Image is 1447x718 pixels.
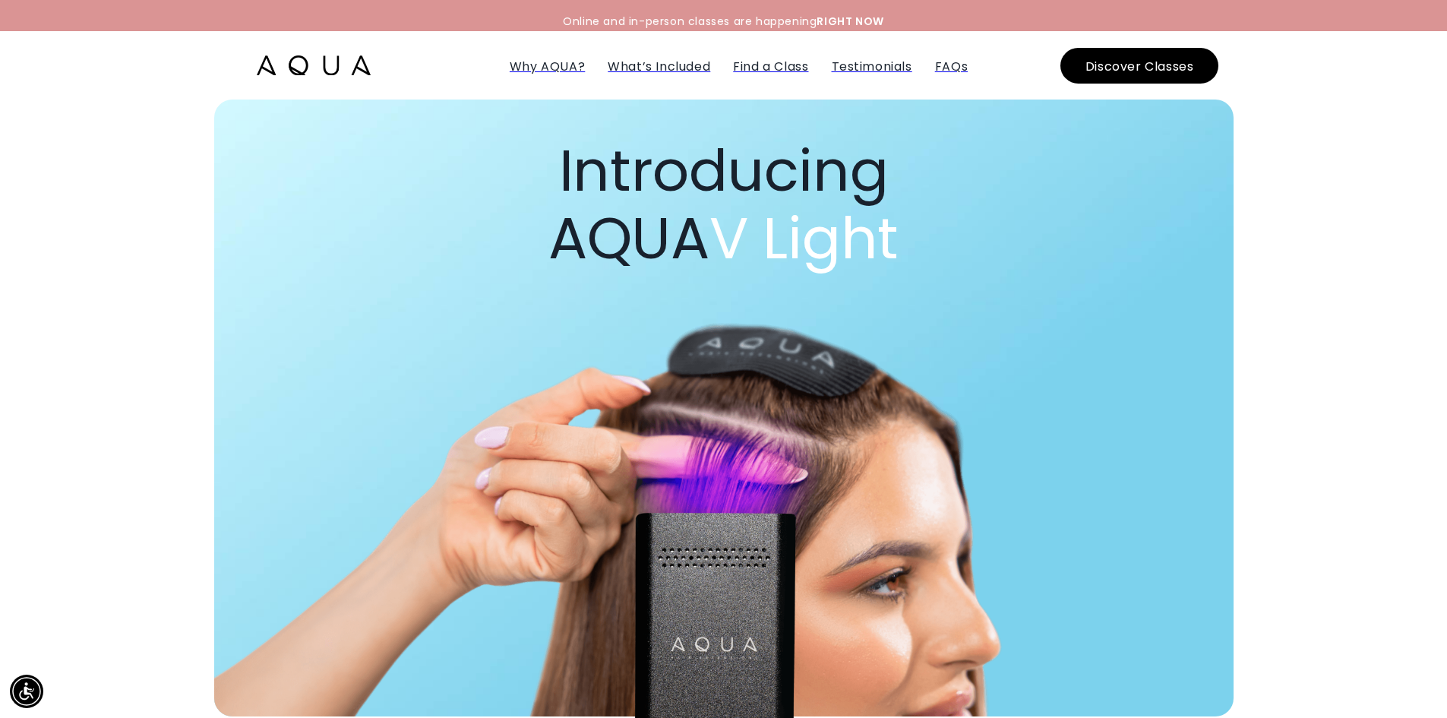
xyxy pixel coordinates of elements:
span: Introducing [559,130,889,211]
a: Why AQUA? [510,58,585,75]
a: Find a Class [733,58,808,75]
div: Accessibility Menu [10,675,43,708]
strong: RIGHT NOW [817,14,883,29]
a: What’s Included [608,58,710,75]
span: V Light [709,198,899,279]
button: Discover Classes [1060,48,1219,84]
span: AQUA [548,198,899,279]
span: Online and in-person classes are happening [563,14,884,29]
a: FAQs [935,58,968,75]
a: Testimonials [832,58,912,75]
